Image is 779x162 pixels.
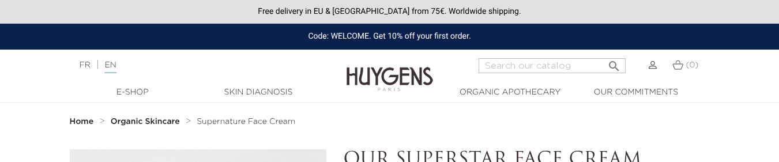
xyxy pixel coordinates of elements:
[201,86,316,99] a: Skin Diagnosis
[604,55,624,70] button: 
[197,117,295,126] a: Supernature Face Cream
[479,58,626,73] input: Search
[74,58,316,72] div: |
[607,56,621,70] i: 
[70,118,94,126] strong: Home
[111,118,180,126] strong: Organic Skincare
[80,61,91,69] a: FR
[197,118,295,126] span: Supernature Face Cream
[104,61,116,73] a: EN
[75,86,190,99] a: E-Shop
[70,117,96,126] a: Home
[453,86,568,99] a: Organic Apothecary
[347,48,433,93] img: Huygens
[686,61,698,69] span: (0)
[111,117,183,126] a: Organic Skincare
[578,86,694,99] a: Our commitments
